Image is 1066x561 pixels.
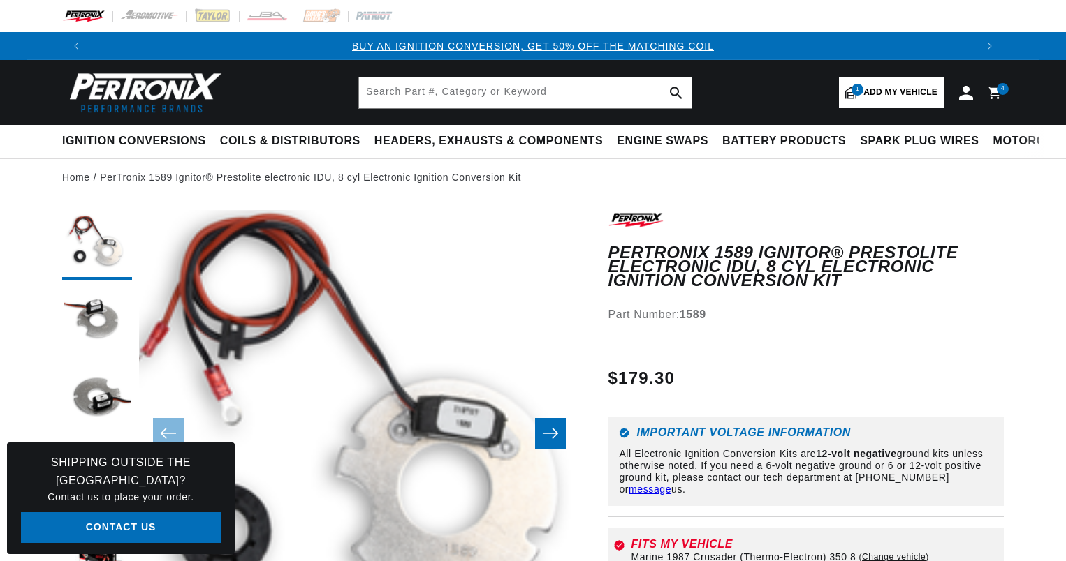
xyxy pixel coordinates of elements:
[359,77,692,108] input: Search Part #, Category or Keyword
[213,125,367,158] summary: Coils & Distributors
[62,287,132,357] button: Load image 2 in gallery view
[619,448,993,495] p: All Electronic Ignition Conversion Kits are ground kits unless otherwise noted. If you need a 6-v...
[860,134,979,149] span: Spark Plug Wires
[608,366,675,391] span: $179.30
[608,306,1004,324] div: Part Number:
[839,77,944,108] a: 1Add my vehicle
[617,134,708,149] span: Engine Swaps
[852,84,863,96] span: 1
[21,454,221,489] h3: Shipping Outside the [GEOGRAPHIC_DATA]?
[374,134,603,149] span: Headers, Exhausts & Components
[619,428,993,438] h6: Important Voltage Information
[62,68,223,117] img: Pertronix
[722,134,846,149] span: Battery Products
[220,134,360,149] span: Coils & Distributors
[21,512,221,544] a: Contact Us
[62,210,132,280] button: Load image 1 in gallery view
[629,484,671,495] a: message
[715,125,853,158] summary: Battery Products
[1001,83,1005,95] span: 4
[62,125,213,158] summary: Ignition Conversions
[90,38,976,54] div: 1 of 3
[680,308,706,320] strong: 1589
[863,86,937,99] span: Add my vehicle
[631,539,998,550] div: Fits my vehicle
[853,125,986,158] summary: Spark Plug Wires
[608,246,1004,288] h1: PerTronix 1589 Ignitor® Prestolite electronic IDU, 8 cyl Electronic Ignition Conversion Kit
[27,32,1039,60] slideshow-component: Translation missing: en.sections.announcements.announcement_bar
[816,448,896,459] strong: 12-volt negative
[976,32,1004,60] button: Translation missing: en.sections.announcements.next_announcement
[100,170,521,185] a: PerTronix 1589 Ignitor® Prestolite electronic IDU, 8 cyl Electronic Ignition Conversion Kit
[62,170,1004,185] nav: breadcrumbs
[62,32,90,60] button: Translation missing: en.sections.announcements.previous_announcement
[352,40,714,52] a: BUY AN IGNITION CONVERSION, GET 50% OFF THE MATCHING COIL
[367,125,610,158] summary: Headers, Exhausts & Components
[62,364,132,433] button: Load image 3 in gallery view
[62,134,206,149] span: Ignition Conversions
[90,38,976,54] div: Announcement
[153,418,184,449] button: Slide left
[610,125,715,158] summary: Engine Swaps
[62,170,90,185] a: Home
[21,489,221,504] p: Contact us to place your order.
[661,77,692,108] button: search button
[62,440,132,510] button: Load image 4 in gallery view
[535,418,566,449] button: Slide right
